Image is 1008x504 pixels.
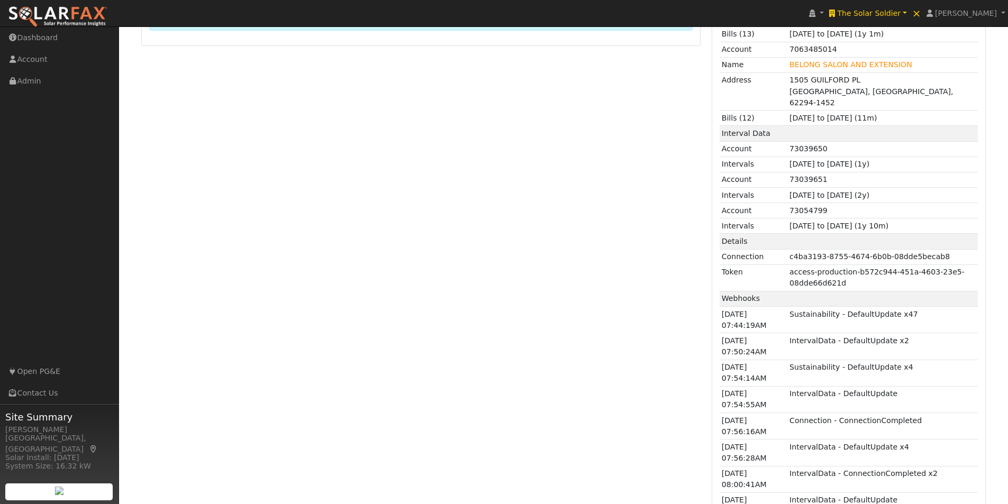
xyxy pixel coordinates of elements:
[5,424,113,435] div: [PERSON_NAME]
[788,188,978,203] td: [DATE] to [DATE] (2y)
[720,141,787,157] td: Account
[5,433,113,455] div: [GEOGRAPHIC_DATA], [GEOGRAPHIC_DATA]
[720,291,787,306] td: Webhooks
[837,9,901,17] span: The Solar Soldier
[720,466,787,492] td: [DATE] 08:00:41AM
[912,7,921,20] span: ×
[720,360,787,386] td: [DATE] 07:54:14AM
[788,26,978,42] td: [DATE] to [DATE] (1y 1m)
[788,203,978,218] td: 73054799
[720,218,787,234] td: Intervals
[720,386,787,413] td: [DATE] 07:54:55AM
[5,410,113,424] span: Site Summary
[89,445,98,453] a: Map
[788,172,978,187] td: 73039651
[788,249,978,264] td: c4ba3193-8755-4674-6b0b-08dde5becab8
[720,26,787,42] td: Bills (13)
[720,203,787,218] td: Account
[788,218,978,234] td: [DATE] to [DATE] (1y 10m)
[720,413,787,439] td: [DATE] 07:56:16AM
[788,57,978,72] td: BELONG SALON AND EXTENSION
[720,111,787,126] td: Bills (12)
[788,264,978,291] td: access-production-b572c944-451a-4603-23e5-08dde66d621d
[720,249,787,264] td: Connection
[720,307,787,333] td: [DATE] 07:44:19AM
[788,141,978,157] td: 73039650
[720,157,787,172] td: Intervals
[720,264,787,291] td: Token
[788,157,978,172] td: [DATE] to [DATE] (1y)
[788,360,978,386] td: Sustainability - DefaultUpdate x4
[935,9,997,17] span: [PERSON_NAME]
[720,72,787,110] td: Address
[5,461,113,472] div: System Size: 16.32 kW
[788,333,978,360] td: IntervalData - DefaultUpdate x2
[5,452,113,463] div: Solar Install: [DATE]
[720,42,787,57] td: Account
[788,386,978,413] td: IntervalData - DefaultUpdate
[55,487,63,495] img: retrieve
[8,6,107,28] img: SolarFax
[720,126,787,141] td: Interval Data
[788,42,978,57] td: 7063485014
[788,72,978,110] td: 1505 GUILFORD PL [GEOGRAPHIC_DATA], [GEOGRAPHIC_DATA], 62294-1452
[788,413,978,439] td: Connection - ConnectionCompleted
[788,111,978,126] td: [DATE] to [DATE] (11m)
[788,307,978,333] td: Sustainability - DefaultUpdate x47
[720,333,787,360] td: [DATE] 07:50:24AM
[720,172,787,187] td: Account
[720,57,787,72] td: Name
[720,439,787,466] td: [DATE] 07:56:28AM
[720,234,787,249] td: Details
[788,466,978,492] td: IntervalData - ConnectionCompleted x2
[720,188,787,203] td: Intervals
[788,439,978,466] td: IntervalData - DefaultUpdate x4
